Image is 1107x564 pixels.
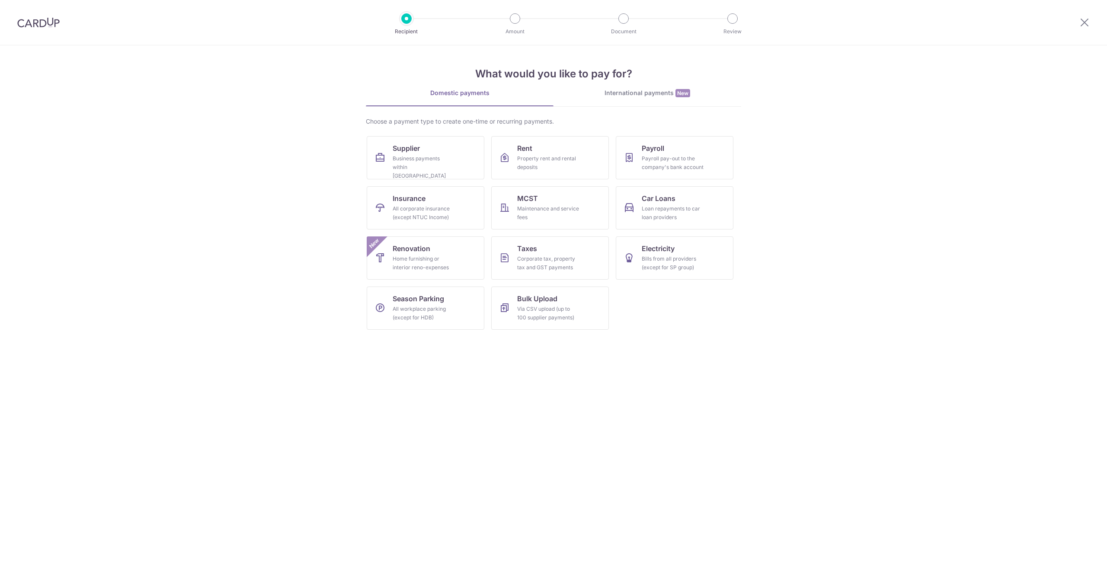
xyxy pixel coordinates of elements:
[491,236,609,280] a: TaxesCorporate tax, property tax and GST payments
[517,255,579,272] div: Corporate tax, property tax and GST payments
[1052,538,1098,560] iframe: Opens a widget where you can find more information
[17,17,60,28] img: CardUp
[491,136,609,179] a: RentProperty rent and rental deposits
[642,255,704,272] div: Bills from all providers (except for SP group)
[517,193,538,204] span: MCST
[491,287,609,330] a: Bulk UploadVia CSV upload (up to 100 supplier payments)
[616,186,733,229] a: Car LoansLoan repayments to car loan providers
[642,204,704,222] div: Loan repayments to car loan providers
[366,117,741,126] div: Choose a payment type to create one-time or recurring payments.
[367,186,484,229] a: InsuranceAll corporate insurance (except NTUC Income)
[393,154,455,180] div: Business payments within [GEOGRAPHIC_DATA]
[592,27,656,36] p: Document
[393,293,444,304] span: Season Parking
[517,143,532,153] span: Rent
[366,89,553,97] div: Domestic payments
[374,27,438,36] p: Recipient
[616,236,733,280] a: ElectricityBills from all providers (except for SP group)
[366,66,741,82] h4: What would you like to pay for?
[367,236,484,280] a: RenovationHome furnishing or interior reno-expensesNew
[517,293,557,304] span: Bulk Upload
[517,154,579,172] div: Property rent and rental deposits
[642,243,675,254] span: Electricity
[517,305,579,322] div: Via CSV upload (up to 100 supplier payments)
[367,287,484,330] a: Season ParkingAll workplace parking (except for HDB)
[642,143,664,153] span: Payroll
[553,89,741,98] div: International payments
[642,193,675,204] span: Car Loans
[517,204,579,222] div: Maintenance and service fees
[393,143,420,153] span: Supplier
[393,204,455,222] div: All corporate insurance (except NTUC Income)
[367,136,484,179] a: SupplierBusiness payments within [GEOGRAPHIC_DATA]
[491,186,609,229] a: MCSTMaintenance and service fees
[367,236,381,251] span: New
[675,89,690,97] span: New
[393,243,430,254] span: Renovation
[616,136,733,179] a: PayrollPayroll pay-out to the company's bank account
[483,27,547,36] p: Amount
[393,255,455,272] div: Home furnishing or interior reno-expenses
[701,27,765,36] p: Review
[393,305,455,322] div: All workplace parking (except for HDB)
[393,193,426,204] span: Insurance
[642,154,704,172] div: Payroll pay-out to the company's bank account
[517,243,537,254] span: Taxes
